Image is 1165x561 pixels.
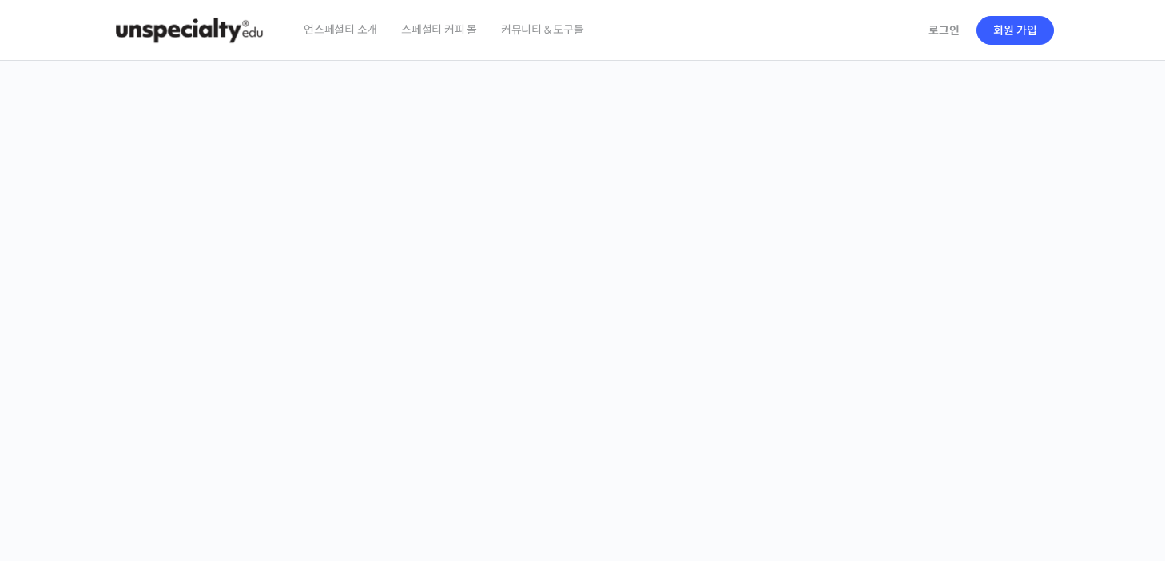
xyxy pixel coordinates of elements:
[16,245,1150,325] p: [PERSON_NAME]을 다하는 당신을 위해, 최고와 함께 만든 커피 클래스
[976,16,1054,45] a: 회원 가입
[919,12,969,49] a: 로그인
[16,332,1150,355] p: 시간과 장소에 구애받지 않고, 검증된 커리큘럼으로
